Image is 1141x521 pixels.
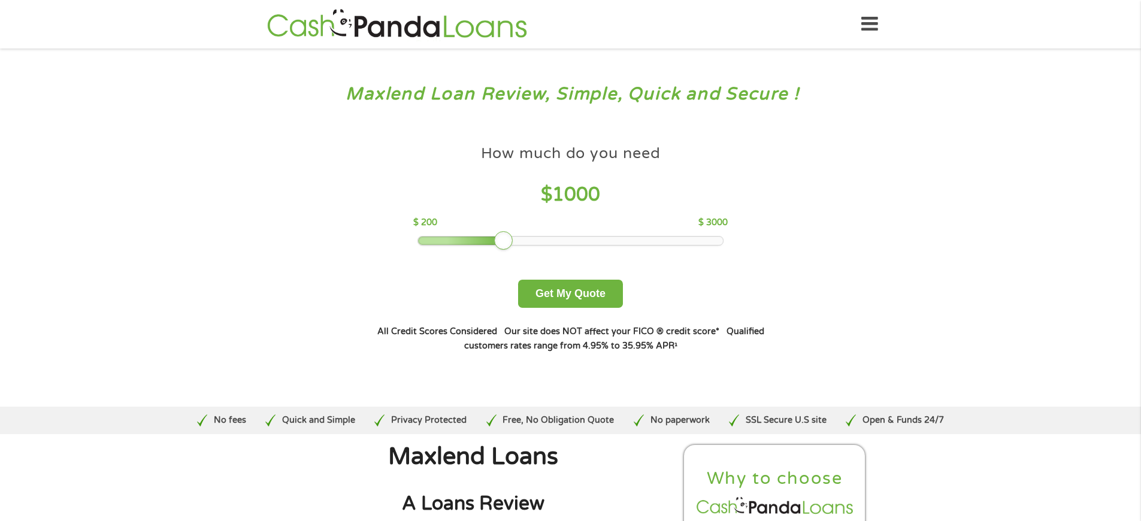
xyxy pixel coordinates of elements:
p: Privacy Protected [391,414,467,427]
button: Get My Quote [518,280,623,308]
h2: Why to choose [694,468,856,490]
p: Open & Funds 24/7 [862,414,944,427]
p: No fees [214,414,246,427]
span: Maxlend Loans [388,443,558,471]
p: No paperwork [650,414,710,427]
strong: All Credit Scores Considered [377,326,497,337]
img: GetLoanNow Logo [264,7,531,41]
span: 1000 [552,183,600,206]
h2: A Loans Review [274,492,672,516]
h4: How much do you need [481,144,661,163]
p: Quick and Simple [282,414,355,427]
strong: Qualified customers rates range from 4.95% to 35.95% APR¹ [464,326,764,351]
p: SSL Secure U.S site [746,414,827,427]
p: Free, No Obligation Quote [503,414,614,427]
strong: Our site does NOT affect your FICO ® credit score* [504,326,719,337]
p: $ 3000 [698,216,728,229]
p: $ 200 [413,216,437,229]
h3: Maxlend Loan Review, Simple, Quick and Secure ! [35,83,1107,105]
h4: $ [413,183,728,207]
